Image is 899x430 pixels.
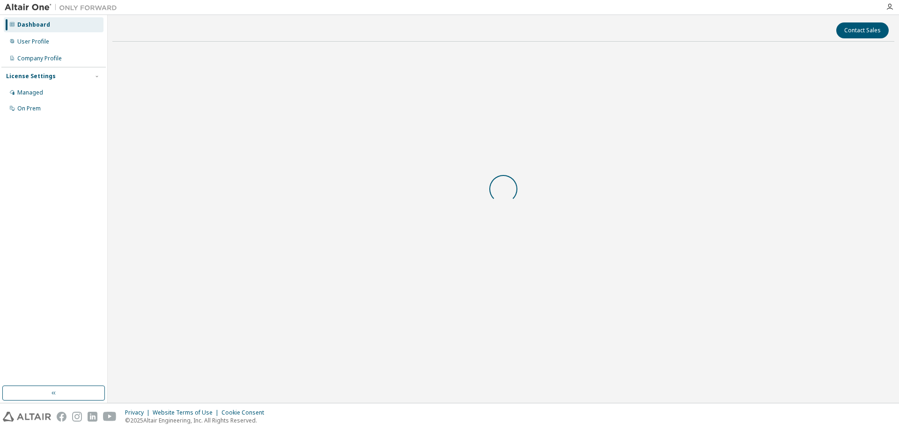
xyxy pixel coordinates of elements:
img: instagram.svg [72,412,82,422]
button: Contact Sales [836,22,889,38]
div: Managed [17,89,43,96]
img: Altair One [5,3,122,12]
div: Company Profile [17,55,62,62]
p: © 2025 Altair Engineering, Inc. All Rights Reserved. [125,416,270,424]
img: altair_logo.svg [3,412,51,422]
img: facebook.svg [57,412,66,422]
div: Website Terms of Use [153,409,221,416]
div: User Profile [17,38,49,45]
img: linkedin.svg [88,412,97,422]
div: On Prem [17,105,41,112]
div: Dashboard [17,21,50,29]
img: youtube.svg [103,412,117,422]
div: License Settings [6,73,56,80]
div: Cookie Consent [221,409,270,416]
div: Privacy [125,409,153,416]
